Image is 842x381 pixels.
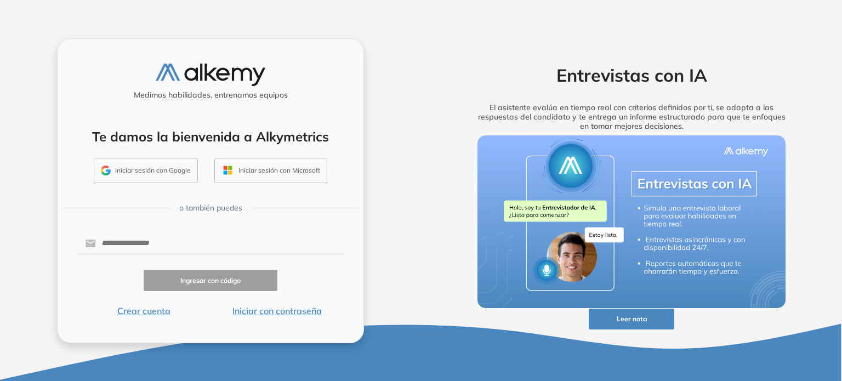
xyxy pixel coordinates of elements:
button: Iniciar sesión con Microsoft [214,158,327,183]
h5: Medimos habilidades, entrenamos equipos [62,90,359,100]
button: Leer nota [589,309,674,330]
img: OUTLOOK_ICON [221,164,234,177]
h2: Entrevistas con IA [460,65,803,86]
span: o también puedes [179,202,242,214]
img: img-more-info [477,135,786,309]
div: Widget de chat [645,254,842,381]
img: GMAIL_ICON [101,166,111,175]
iframe: Chat Widget [645,254,842,381]
button: Crear cuenta [77,304,210,317]
h5: El asistente evalúa en tiempo real con criterios definidos por ti, se adapta a las respuestas del... [460,103,803,130]
button: Ingresar con código [144,270,277,291]
h4: Te damos la bienvenida a Alkymetrics [72,129,349,145]
button: Iniciar sesión con Google [94,158,198,183]
img: logo-alkemy [156,64,265,86]
button: Iniciar con contraseña [210,304,344,317]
